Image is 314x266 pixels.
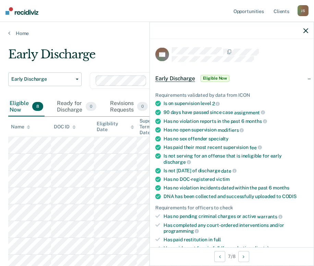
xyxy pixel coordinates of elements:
[257,214,282,219] span: warrants
[164,213,308,220] div: Has no pending criminal charges or active
[216,176,230,182] span: victim
[32,102,43,111] span: 8
[164,185,308,191] div: Has no violation incidents dated within the past 6
[164,136,308,141] div: Has no sex offender
[56,97,98,116] div: Ready for Discharge
[252,245,269,251] span: clients)
[109,97,149,116] div: Revisions Requests
[214,237,221,242] span: full
[208,136,229,141] span: specialty
[164,167,308,174] div: Is not [DATE] of discharge
[164,153,308,165] div: Is not serving for an offense that is ineligible for early
[164,194,308,199] div: DNA has been collected and successfully uploaded to
[201,75,230,82] span: Eligible Now
[273,185,289,190] span: months
[164,101,308,107] div: Is on supervision level
[164,159,191,165] span: discharge
[11,124,30,130] div: Name
[155,92,308,98] div: Requirements validated by data from ICON
[140,118,177,135] div: Supervision Termination Date
[238,251,249,262] button: Next Opportunity
[54,124,76,130] div: DOC ID
[155,75,195,82] span: Early Discharge
[137,102,148,111] span: 0
[86,102,96,111] span: 0
[8,97,45,116] div: Eligible Now
[245,118,267,124] span: months
[5,7,38,15] img: Recidiviz
[164,176,308,182] div: Has no DOC-registered
[150,247,314,265] div: 7 / 8
[97,121,134,132] div: Eligibility Date
[234,109,265,115] span: assignment
[212,101,220,106] span: 2
[150,67,314,89] div: Early DischargeEligible Now
[164,144,308,150] div: Has paid their most recent supervision
[218,127,244,133] span: modifiers
[282,194,297,199] span: CODIS
[8,47,291,67] div: Early Discharge
[164,222,308,234] div: Has completed any court-ordered interventions and/or
[250,144,262,150] span: fee
[298,5,309,16] div: J S
[164,237,308,243] div: Has paid restitution in
[155,205,308,211] div: Requirements for officers to check
[164,245,308,251] div: Has paid court fees in full (for probation
[11,76,73,82] span: Early Discharge
[8,30,306,36] a: Home
[214,251,225,262] button: Previous Opportunity
[164,127,308,133] div: Has no open supervision
[164,118,308,124] div: Has no violation reports in the past 6
[164,228,199,234] span: programming
[164,109,308,116] div: 90 days have passed since case
[221,168,236,173] span: date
